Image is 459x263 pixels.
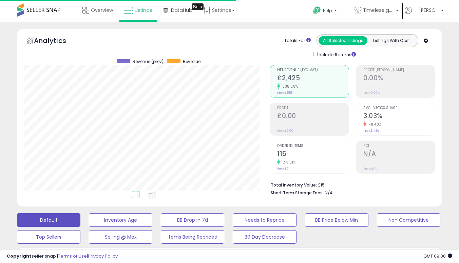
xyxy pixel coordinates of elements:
small: Prev: 3.42% [363,129,379,133]
h2: £0.00 [277,112,349,121]
span: DataHub [171,7,192,14]
span: Help [323,8,332,14]
button: All Selected Listings [319,36,367,45]
span: Avg. Buybox Share [363,106,435,110]
button: Needs to Reprice [233,213,296,227]
small: Prev: 37 [277,167,288,171]
span: Hi [PERSON_NAME] [414,7,439,14]
h5: Analytics [34,36,79,47]
h2: 3.03% [363,112,435,121]
span: N/A [325,190,333,196]
h2: N/A [363,150,435,159]
h2: 0.00% [363,74,435,83]
button: Default [17,213,80,227]
a: Privacy Policy [88,253,118,259]
button: Inventory Age [89,213,152,227]
button: Top Sellers [17,230,80,244]
div: seller snap | | [7,253,118,260]
li: £15 [271,180,430,189]
span: Profit [277,106,349,110]
button: Non Competitive [377,213,440,227]
span: Listings [135,7,152,14]
button: BB Drop in 7d [161,213,224,227]
div: Tooltip anchor [192,3,204,10]
span: Profit [PERSON_NAME] [363,68,435,72]
strong: Copyright [7,253,32,259]
button: Items Being Repriced [161,230,224,244]
small: 213.51% [280,160,296,165]
span: 2025-09-12 09:00 GMT [423,253,452,259]
small: Prev: £553 [277,91,293,95]
small: Prev: N/A [363,167,377,171]
span: Overview [91,7,113,14]
button: BB Price Below Min [305,213,368,227]
small: 338.28% [280,84,298,89]
small: Prev: £0.00 [277,129,293,133]
button: Selling @ Max [89,230,152,244]
span: ROI [363,144,435,148]
h2: 116 [277,150,349,159]
h2: £2,425 [277,74,349,83]
span: Timeless goods [363,7,394,14]
small: Prev: 0.00% [363,91,380,95]
b: Total Inventory Value: [271,182,317,188]
a: Help [308,1,348,22]
a: Hi [PERSON_NAME] [405,7,444,22]
div: Totals For [284,38,311,44]
span: Ordered Items [277,144,349,148]
small: -11.40% [366,122,382,127]
span: Revenue [183,59,200,64]
span: Revenue (prev) [133,59,164,64]
b: Short Term Storage Fees: [271,190,324,196]
button: Listings With Cost [367,36,416,45]
div: Include Returns [308,50,364,58]
i: Get Help [313,6,321,15]
span: Net Revenue (Exc. VAT) [277,68,349,72]
button: 30 Day Decrease [233,230,296,244]
a: Terms of Use [58,253,87,259]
